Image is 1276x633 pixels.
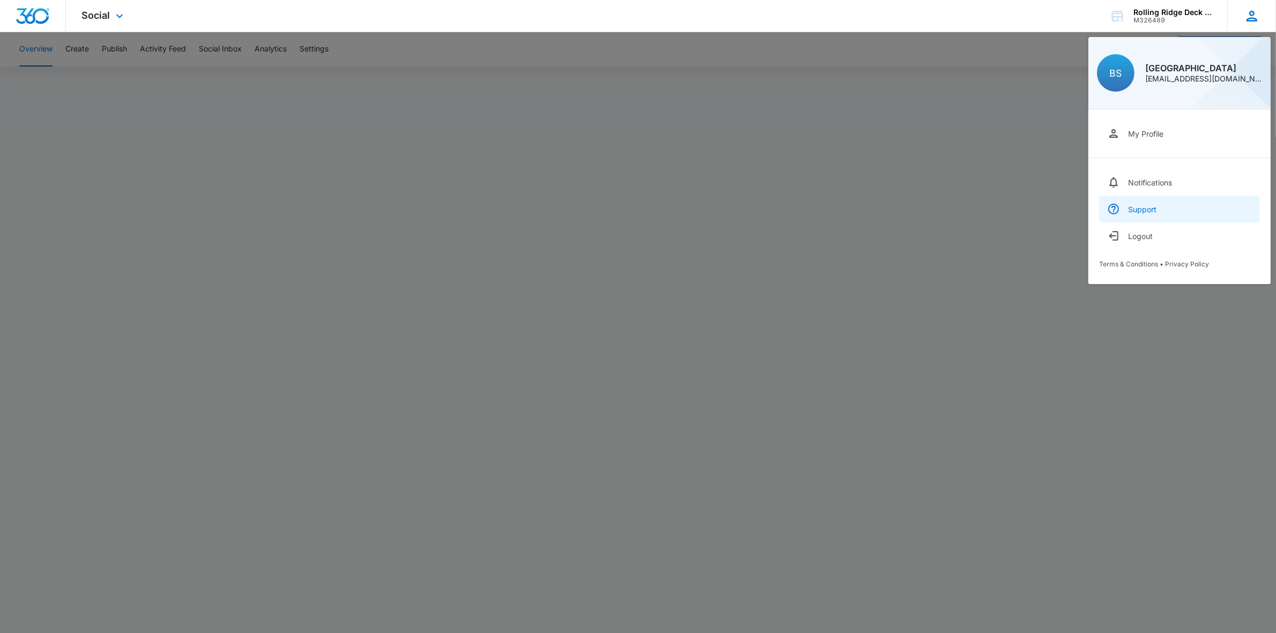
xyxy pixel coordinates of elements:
[1145,75,1262,83] div: [EMAIL_ADDRESS][DOMAIN_NAME]
[1099,260,1260,268] div: •
[1099,260,1158,268] a: Terms & Conditions
[1099,196,1260,222] a: Support
[1099,120,1260,147] a: My Profile
[1110,68,1122,79] span: BS
[1128,129,1163,138] div: My Profile
[1128,178,1172,187] div: Notifications
[1133,8,1212,17] div: account name
[1145,64,1262,72] div: [GEOGRAPHIC_DATA]
[1165,260,1209,268] a: Privacy Policy
[1099,222,1260,249] button: Logout
[1099,169,1260,196] a: Notifications
[1128,232,1153,241] div: Logout
[1128,205,1156,214] div: Support
[82,10,110,21] span: Social
[1133,17,1212,24] div: account id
